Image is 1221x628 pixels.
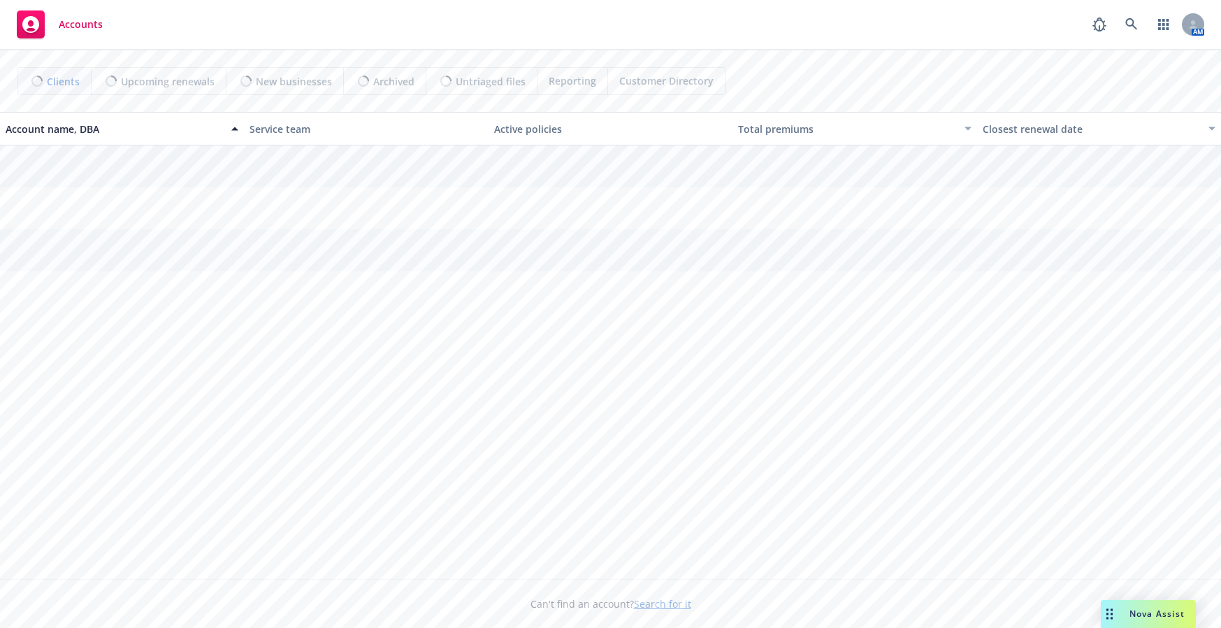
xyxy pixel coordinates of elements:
[549,73,596,88] span: Reporting
[59,19,103,30] span: Accounts
[1085,10,1113,38] a: Report a Bug
[250,122,482,136] div: Service team
[634,597,691,611] a: Search for it
[47,74,80,89] span: Clients
[732,112,976,145] button: Total premiums
[373,74,414,89] span: Archived
[1101,600,1196,628] button: Nova Assist
[6,122,223,136] div: Account name, DBA
[11,5,108,44] a: Accounts
[456,74,526,89] span: Untriaged files
[121,74,215,89] span: Upcoming renewals
[256,74,332,89] span: New businesses
[977,112,1221,145] button: Closest renewal date
[1150,10,1178,38] a: Switch app
[738,122,955,136] div: Total premiums
[244,112,488,145] button: Service team
[1101,600,1118,628] div: Drag to move
[983,122,1200,136] div: Closest renewal date
[1129,608,1185,620] span: Nova Assist
[489,112,732,145] button: Active policies
[1118,10,1146,38] a: Search
[619,73,714,88] span: Customer Directory
[494,122,727,136] div: Active policies
[530,597,691,611] span: Can't find an account?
